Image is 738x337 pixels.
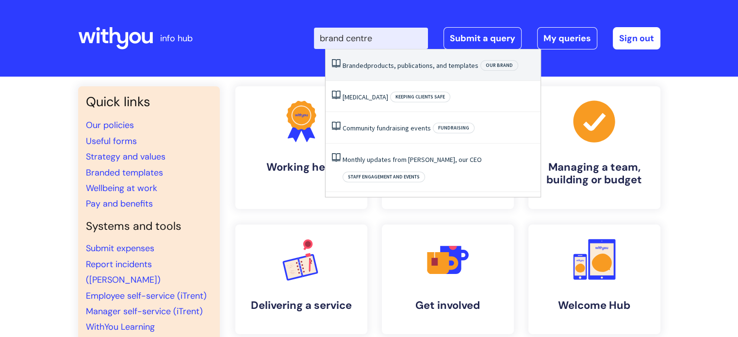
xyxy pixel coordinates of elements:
[480,60,518,71] span: Our brand
[343,124,431,132] a: Community fundraising events
[86,258,161,286] a: Report incidents ([PERSON_NAME])
[390,92,450,102] span: Keeping clients safe
[86,151,165,162] a: Strategy and values
[86,220,212,233] h4: Systems and tools
[343,172,425,182] span: Staff engagement and events
[537,27,597,49] a: My queries
[343,155,482,164] a: Monthly updates from [PERSON_NAME], our CEO
[343,61,478,70] a: Brandedproducts, publications, and templates
[243,161,360,174] h4: Working here
[243,299,360,312] h4: Delivering a service
[314,27,660,49] div: | -
[86,305,203,317] a: Manager self-service (iTrent)
[86,167,163,178] a: Branded templates
[390,299,506,312] h4: Get involved
[86,182,157,194] a: Wellbeing at work
[86,135,137,147] a: Useful forms
[86,119,134,131] a: Our policies
[528,225,660,334] a: Welcome Hub
[160,31,193,46] p: info hub
[528,86,660,209] a: Managing a team, building or budget
[343,93,388,101] a: [MEDICAL_DATA]
[86,198,153,209] a: Pay and benefits
[314,28,428,49] input: Search
[235,225,367,334] a: Delivering a service
[86,321,155,333] a: WithYou Learning
[536,299,653,312] h4: Welcome Hub
[235,86,367,209] a: Working here
[613,27,660,49] a: Sign out
[443,27,522,49] a: Submit a query
[536,161,653,187] h4: Managing a team, building or budget
[343,61,367,70] span: Branded
[382,225,514,334] a: Get involved
[433,123,475,133] span: Fundraising
[86,290,207,302] a: Employee self-service (iTrent)
[86,94,212,110] h3: Quick links
[86,242,154,254] a: Submit expenses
